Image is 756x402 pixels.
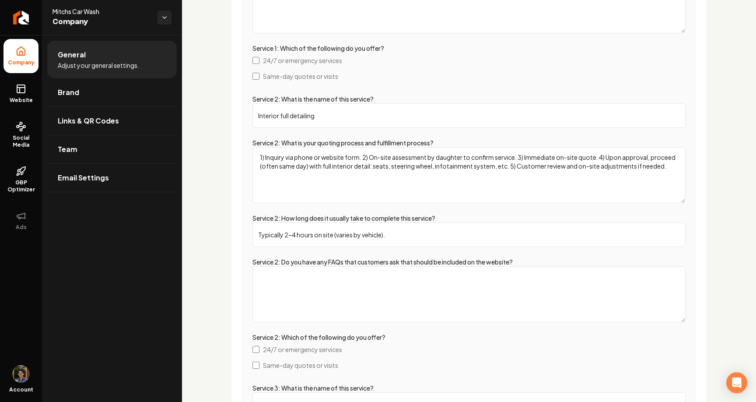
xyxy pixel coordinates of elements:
span: Company [52,16,150,28]
label: Service 3: What is the name of this service? [252,384,374,392]
button: Ads [3,204,38,238]
a: Team [47,135,177,163]
img: Rebolt Logo [13,11,29,25]
a: Social Media [3,114,38,155]
span: Same-day quotes or visits [263,361,338,370]
img: Mitchell Stahl [12,365,30,383]
input: Same-day quotes or visits [252,73,259,80]
input: 24/7 or emergency services [252,57,259,64]
span: 24/7 or emergency services [263,56,342,65]
label: Service 2: What is your quoting process and fulfillment process? [252,139,434,147]
input: 24/7 or emergency services [252,346,259,353]
label: Service 2: What is the name of this service? [252,95,374,103]
span: Team [58,144,77,155]
span: Social Media [3,134,38,148]
button: Open user button [12,365,30,383]
a: Email Settings [47,164,177,192]
span: General [58,49,86,60]
a: Brand [47,78,177,106]
a: GBP Optimizer [3,159,38,200]
span: Website [6,97,36,104]
span: Brand [58,87,79,98]
span: 24/7 or emergency services [263,345,342,354]
input: e.g. Plumbing, HVAC, Electrical, etc. [252,103,686,128]
span: Mitchs Car Wash [52,7,150,16]
span: Ads [12,224,30,231]
span: GBP Optimizer [3,179,38,193]
label: Service 2: How long does it usually take to complete this service? [252,214,435,222]
a: Links & QR Codes [47,107,177,135]
a: Website [3,77,38,111]
input: Same-day quotes or visits [252,362,259,369]
label: Service 2: Do you have any FAQs that customers ask that should be included on the website? [252,258,513,266]
span: Adjust your general settings. [58,61,139,70]
label: Service 1: Which of the following do you offer? [252,44,384,52]
div: Open Intercom Messenger [726,372,747,393]
span: Account [9,386,33,393]
span: Company [4,59,38,66]
span: Same-day quotes or visits [263,72,338,81]
span: Email Settings [58,173,109,183]
span: Links & QR Codes [58,116,119,126]
label: Service 2: Which of the following do you offer? [252,333,385,341]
